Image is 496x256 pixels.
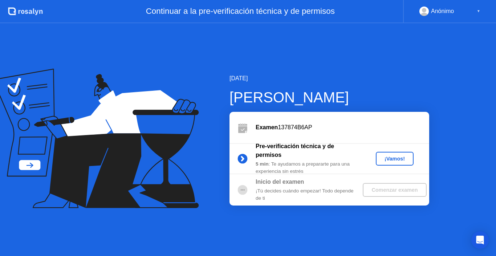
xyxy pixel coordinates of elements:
div: 137874B6AP [256,123,429,132]
b: Inicio del examen [256,179,304,185]
div: [PERSON_NAME] [229,86,429,108]
b: 5 min [256,161,269,167]
button: ¡Vamos! [376,152,414,166]
b: Examen [256,124,278,130]
div: : Te ayudamos a prepararte para una experiencia sin estrés [256,160,360,175]
div: ▼ [477,7,480,16]
div: Open Intercom Messenger [471,231,489,249]
div: ¡Vamos! [379,156,411,162]
b: Pre-verificación técnica y de permisos [256,143,334,158]
div: [DATE] [229,74,429,83]
div: Anónimo [431,7,454,16]
div: ¡Tú decides cuándo empezar! Todo depende de ti [256,187,360,202]
button: Comenzar examen [363,183,426,197]
div: Comenzar examen [366,187,423,193]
